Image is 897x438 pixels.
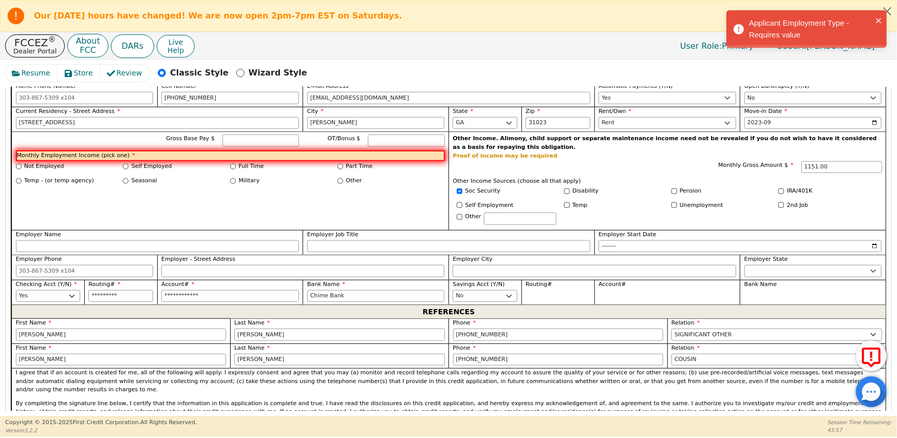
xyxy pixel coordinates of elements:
input: Y/N [564,188,570,194]
label: IRA/401K [787,187,813,196]
span: OT/Bonus $ [328,135,361,142]
span: Help [167,46,184,54]
span: Live [167,38,184,46]
span: Store [74,68,93,79]
span: First Name [16,319,52,326]
b: Our [DATE] hours have changed! We are now open 2pm-7pm EST on Saturdays. [34,11,402,21]
span: All Rights Reserved. [140,419,197,426]
p: Monthly Employment Income (pick one) [16,150,445,161]
span: Rent/Own [599,108,631,115]
button: Review [100,65,150,82]
p: Version 3.2.2 [5,427,197,434]
span: Phone [453,319,476,326]
span: Phone [453,345,476,351]
input: Y/N [778,202,784,208]
p: Copyright © 2015- 2025 First Credit Corporation. [5,418,197,427]
span: Routing# [88,281,120,288]
label: Not Employed [24,162,64,171]
label: Seasonal [132,177,157,185]
input: Y/N [564,202,570,208]
label: Part Time [346,162,372,171]
button: close [875,14,883,26]
a: FCCEZ®Dealer Portal [5,34,65,58]
label: Military [239,177,260,185]
button: Report Error to FCC [856,340,887,371]
span: Employer Job Title [307,231,359,238]
span: Checking Acct (Y/N) [16,281,77,288]
span: Gross Base Pay $ [166,135,215,142]
span: Last Name [234,319,270,326]
span: State [453,108,473,115]
span: Routing# [526,281,552,288]
p: About [76,37,100,45]
p: Other Income. Alimony, child support or separate maintenance income need not be revealed if you d... [453,135,882,151]
label: Disability [572,187,599,196]
label: Full Time [239,162,264,171]
span: Current Residency - Street Address [16,108,120,115]
input: 303-867-5309 x104 [16,92,154,104]
input: 303-867-5309 x104 [161,92,299,104]
p: Wizard Style [249,67,307,79]
span: Employer Start Date [599,231,656,238]
span: Move-in Date [744,108,788,115]
a: User Role:Primary [670,36,764,56]
p: Dealer Portal [13,48,57,54]
span: Relation [671,345,700,351]
p: Session Time Remaining: [828,418,892,426]
input: Y/N [671,202,677,208]
input: Y/N [457,188,462,194]
sup: ® [48,35,56,44]
p: Primary [670,36,764,56]
label: Temp [572,201,587,210]
input: Y/N [671,188,677,194]
label: Unemployment [680,201,723,210]
span: First Name [16,345,52,351]
button: AboutFCC [67,34,108,58]
button: LiveHelp [157,35,195,58]
label: Pension [680,187,701,196]
span: Employer - Street Address [161,256,235,262]
input: Y/N [778,188,784,194]
span: Employer State [744,256,788,262]
button: Store [58,65,101,82]
span: Savings Acct (Y/N) [453,281,504,288]
input: 90210 [526,117,590,129]
label: Other [346,177,362,185]
label: Self Employed [132,162,172,171]
input: 303-867-5309 x104 [453,354,664,366]
span: Bank Name [307,281,345,288]
label: Other [465,213,481,221]
input: YYYY-MM-DD [599,240,882,253]
input: 303-867-5309 x104 [16,265,154,277]
input: Y/N [457,202,462,208]
p: Other Income Sources (choose all that apply) [453,177,882,186]
span: Relation [671,319,700,326]
span: Account# [161,281,194,288]
button: DARs [111,34,154,58]
button: Resume [5,65,58,82]
label: Temp - (or temp agency) [24,177,94,185]
span: Zip [526,108,540,115]
p: 43:57 [828,426,892,434]
p: FCCEZ [13,37,57,48]
input: 303-867-5309 x104 [453,329,664,341]
label: 2nd Job [787,201,808,210]
span: REFERENCES [423,305,475,318]
label: Soc Security [465,187,500,196]
label: Self Employment [465,201,514,210]
span: City [307,108,324,115]
span: Employer Name [16,231,61,238]
span: Employer Phone [16,256,62,262]
span: Account# [599,281,626,288]
span: User Role : [680,41,722,51]
p: By completing the signature line below, I certify that the information in this application is com... [16,399,882,425]
span: Review [117,68,142,79]
div: Applicant Employment Type - Requires value [749,17,872,41]
span: Bank Name [744,281,777,288]
span: Employer City [453,256,492,262]
p: I agree that if an account is created for me, all of the following will apply: I expressly consen... [16,369,882,394]
span: Last Name [234,345,270,351]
